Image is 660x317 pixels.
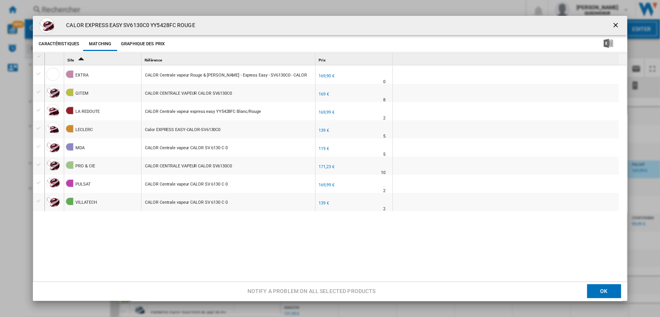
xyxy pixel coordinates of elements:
div: CALOR Centrale vapeur Rouge & [PERSON_NAME] - Express Easy - SV6130C0 - CALOR [145,66,307,84]
div: CALOR Centrale vapeur CALOR SV 6130 C 0 [145,176,227,193]
div: Délai de livraison : 2 jours [383,187,385,195]
ng-md-icon: getI18NText('BUTTONS.CLOSE_DIALOG') [612,21,621,31]
div: 171,23 € [317,163,334,171]
div: Délai de livraison : 2 jours [383,114,385,122]
div: VILLATECH [75,194,97,211]
div: Sort Ascending [66,53,141,65]
div: Délai de livraison : 0 jour [383,78,385,86]
button: getI18NText('BUTTONS.CLOSE_DIALOG') [609,18,624,33]
img: excel-24x24.png [604,39,613,48]
div: https://www.villatech.fr/fr/a/express-easy-120-360g-200w-5-7bars [142,193,315,211]
div: 169,90 € [319,73,334,78]
div: https://www.laredoute.fr/ppdp/prod-601896138.aspx [142,102,315,120]
div: EXTRA [75,66,89,84]
span: Site [67,58,74,62]
div: https://www.pulsat.fr/fr/a/express-easy-120-360g-200w-5-7bars [142,175,315,193]
div: 139 € [317,127,329,135]
div: CALOR Centrale vapeur CALOR SV 6130 C 0 [145,139,227,157]
div: 171,23 € [319,164,334,169]
div: 169,90 € [317,72,334,80]
div: 169,99 € [317,181,334,189]
button: Télécharger au format Excel [591,37,625,51]
div: 169,99 € [319,182,334,187]
div: Délai de livraison : 2 jours [383,205,385,213]
md-dialog: Product popup [33,16,627,301]
div: http://www.extra.fr/p-centrale-vapeur-express-easy-sv6130c0 [142,66,315,84]
div: https://www.procie.com/centrale-vapeur-fer-classique-sv6130c0.html [142,157,315,174]
h4: CALOR EXPRESS EASY SV6130C0 YY5428FC ROUGE [62,22,195,29]
div: 169 € [317,90,329,98]
div: Délai de livraison : 5 jours [383,151,385,158]
div: Référence Sort None [143,53,315,65]
div: 139 € [317,199,329,207]
button: Notify a problem on all selected products [245,285,378,298]
div: LA REDOUTE [75,103,100,121]
button: Graphique des prix [119,37,167,51]
div: LECLERC [75,121,92,139]
div: 139 € [319,128,329,133]
div: CALOR CENTRALE VAPEUR CALOR SV6130C0 [145,157,232,175]
div: https://www.gitem.fr/centrale-vapeur-fer-classique-sv6130c0.html [142,84,315,102]
button: OK [587,285,621,298]
div: 139 € [319,201,329,206]
div: CALOR Centrale vapeur express easy YY5428FC Blanc/Rouge [145,103,261,121]
div: Sort None [143,53,315,65]
div: 169,99 € [319,110,334,115]
div: Site Sort Ascending [66,53,141,65]
div: Sort None [317,53,392,65]
div: Délai de livraison : 5 jours [383,133,385,140]
div: GITEM [75,85,89,102]
div: 119 € [319,146,329,151]
div: CALOR CENTRALE VAPEUR CALOR SV6130C0 [145,85,232,102]
img: 180661_20240918175458_8603.webp [39,18,55,33]
div: Délai de livraison : 10 jours [381,169,385,177]
button: Caractéristiques [37,37,81,51]
div: Sort None [46,53,64,65]
div: Délai de livraison : 8 jours [383,96,385,104]
div: https://www.e.leclerc/fp/express-easy-calor-sv6130c0-3121040079225 [142,120,315,138]
div: 169,99 € [317,109,334,116]
div: 169 € [319,92,329,97]
div: Calor EXPRESS EASY-CALOR-SV6130C0 [145,121,220,139]
span: Référence [145,58,162,62]
button: Matching [83,37,117,51]
div: Prix Sort None [317,53,392,65]
div: MDA [75,139,85,157]
div: Sort None [394,53,619,65]
span: Sort Ascending [75,58,87,62]
div: 119 € [317,145,329,153]
div: PULSAT [75,176,90,193]
div: PRO & CIE [75,157,95,175]
div: https://www.mda-electromenager.com/fr/a/express-easy-120-360g-200w-5-7bars [142,138,315,156]
div: CALOR Centrale vapeur CALOR SV 6130 C 0 [145,194,227,211]
span: Prix [319,58,326,62]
